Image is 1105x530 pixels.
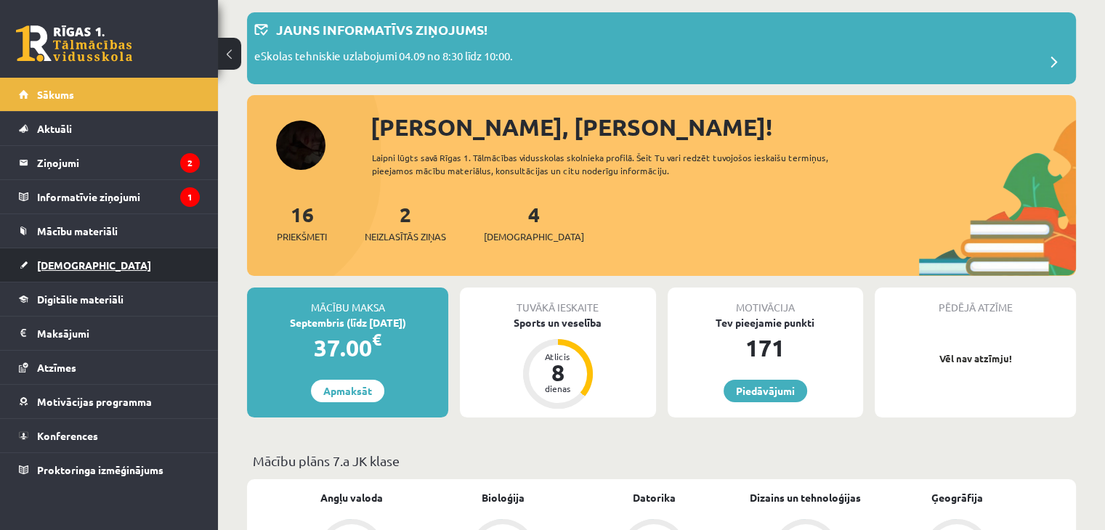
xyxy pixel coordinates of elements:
div: dienas [536,384,580,393]
a: Apmaksāt [311,380,384,402]
div: Tuvākā ieskaite [460,288,655,315]
div: Sports un veselība [460,315,655,330]
span: Mācību materiāli [37,224,118,237]
a: Proktoringa izmēģinājums [19,453,200,486]
a: Dizains un tehnoloģijas [750,490,861,505]
a: Ziņojumi2 [19,146,200,179]
p: Vēl nav atzīmju! [882,351,1069,366]
a: Jauns informatīvs ziņojums! eSkolas tehniskie uzlabojumi 04.09 no 8:30 līdz 10:00. [254,20,1069,77]
div: Laipni lūgts savā Rīgas 1. Tālmācības vidusskolas skolnieka profilā. Šeit Tu vari redzēt tuvojošo... [372,151,870,177]
span: Neizlasītās ziņas [365,229,446,244]
div: Tev pieejamie punkti [668,315,863,330]
span: Aktuāli [37,122,72,135]
a: Sākums [19,78,200,111]
div: Septembris (līdz [DATE]) [247,315,448,330]
a: Motivācijas programma [19,385,200,418]
span: [DEMOGRAPHIC_DATA] [37,258,151,272]
a: 2Neizlasītās ziņas [365,201,446,244]
a: Informatīvie ziņojumi1 [19,180,200,213]
span: Motivācijas programma [37,395,152,408]
p: Jauns informatīvs ziņojums! [276,20,487,39]
legend: Informatīvie ziņojumi [37,180,200,213]
span: Priekšmeti [277,229,327,244]
legend: Ziņojumi [37,146,200,179]
a: Mācību materiāli [19,214,200,248]
div: 171 [668,330,863,365]
span: € [372,329,381,350]
div: 37.00 [247,330,448,365]
a: Konferences [19,419,200,452]
a: [DEMOGRAPHIC_DATA] [19,248,200,282]
a: Datorika [633,490,676,505]
a: Aktuāli [19,112,200,145]
span: Proktoringa izmēģinājums [37,463,163,476]
a: 16Priekšmeti [277,201,327,244]
a: Maksājumi [19,317,200,350]
a: 4[DEMOGRAPHIC_DATA] [484,201,584,244]
span: Konferences [37,429,98,442]
a: Sports un veselība Atlicis 8 dienas [460,315,655,411]
a: Angļu valoda [320,490,383,505]
div: Pēdējā atzīme [875,288,1076,315]
a: Rīgas 1. Tālmācības vidusskola [16,25,132,62]
div: [PERSON_NAME], [PERSON_NAME]! [371,110,1076,144]
a: Atzīmes [19,351,200,384]
div: Motivācija [668,288,863,315]
div: Atlicis [536,352,580,361]
i: 1 [180,187,200,207]
div: 8 [536,361,580,384]
div: Mācību maksa [247,288,448,315]
p: eSkolas tehniskie uzlabojumi 04.09 no 8:30 līdz 10:00. [254,48,513,68]
a: Bioloģija [482,490,525,505]
span: Atzīmes [37,361,76,374]
span: Digitālie materiāli [37,293,124,306]
a: Piedāvājumi [724,380,807,402]
span: [DEMOGRAPHIC_DATA] [484,229,584,244]
i: 2 [180,153,200,173]
a: Digitālie materiāli [19,282,200,316]
legend: Maksājumi [37,317,200,350]
span: Sākums [37,88,74,101]
a: Ģeogrāfija [931,490,982,505]
p: Mācību plāns 7.a JK klase [253,451,1070,470]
